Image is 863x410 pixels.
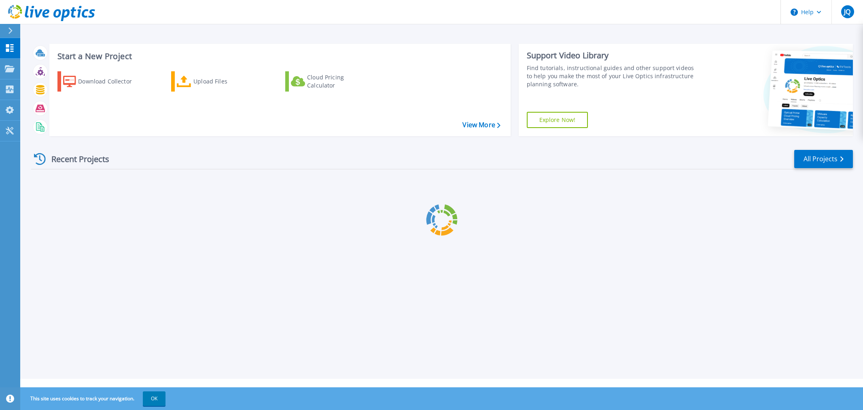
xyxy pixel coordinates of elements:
[527,64,698,88] div: Find tutorials, instructional guides and other support videos to help you make the most of your L...
[57,52,500,61] h3: Start a New Project
[794,150,853,168] a: All Projects
[193,73,258,90] div: Upload Files
[285,71,375,92] a: Cloud Pricing Calculator
[527,50,698,61] div: Support Video Library
[57,71,148,92] a: Download Collector
[78,73,143,90] div: Download Collector
[171,71,261,92] a: Upload Files
[143,391,165,406] button: OK
[462,121,500,129] a: View More
[31,149,120,169] div: Recent Projects
[844,9,850,15] span: JQ
[22,391,165,406] span: This site uses cookies to track your navigation.
[527,112,588,128] a: Explore Now!
[307,73,372,90] div: Cloud Pricing Calculator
